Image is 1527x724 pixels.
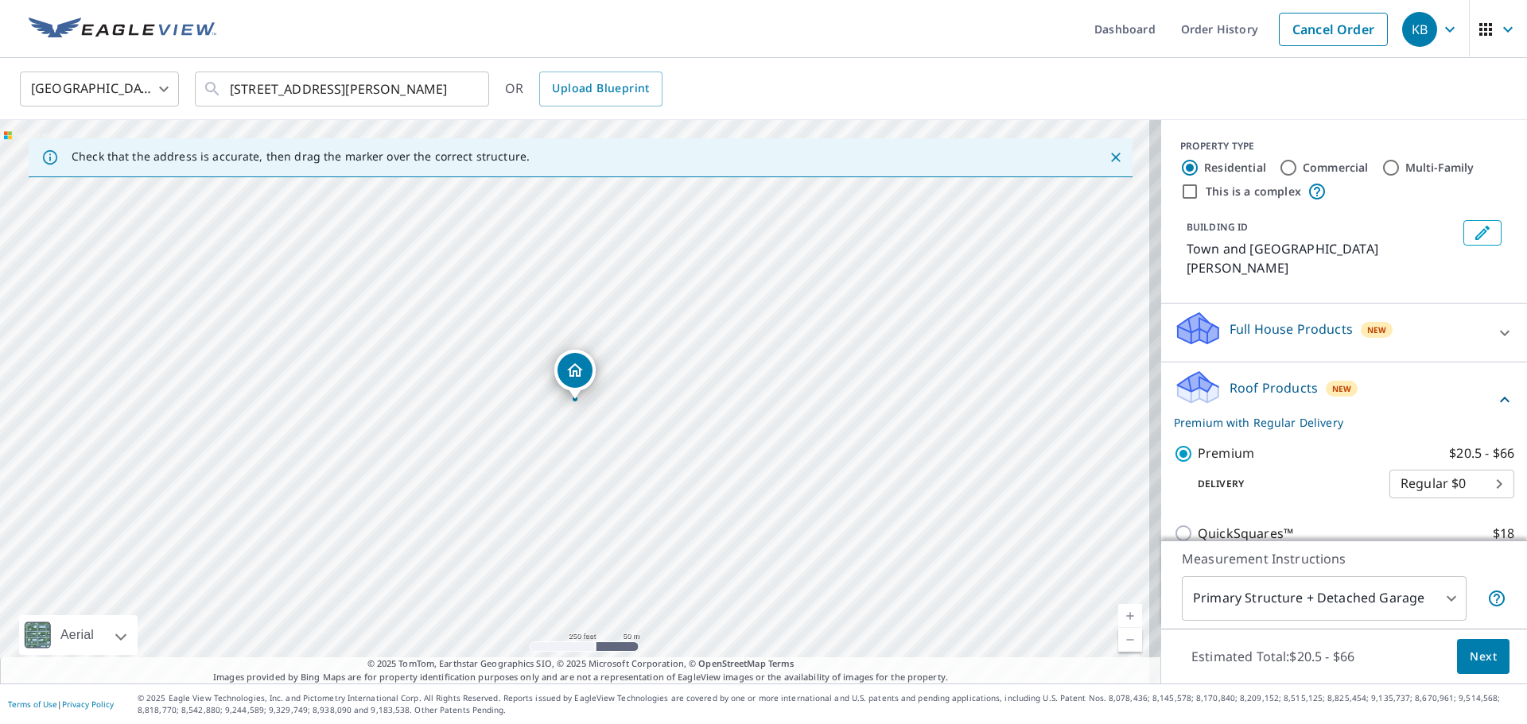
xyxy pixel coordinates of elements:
p: Measurement Instructions [1182,549,1506,568]
p: Premium [1198,443,1254,463]
div: KB [1402,12,1437,47]
p: Full House Products [1230,319,1353,339]
p: Estimated Total: $20.5 - $66 [1179,639,1367,674]
button: Next [1457,639,1510,675]
p: © 2025 Eagle View Technologies, Inc. and Pictometry International Corp. All Rights Reserved. Repo... [138,692,1519,716]
div: Aerial [19,615,138,655]
a: Upload Blueprint [539,72,662,106]
p: Town and [GEOGRAPHIC_DATA][PERSON_NAME] [1187,239,1457,277]
div: Primary Structure + Detached Garage [1182,576,1467,621]
span: New [1367,323,1387,336]
p: QuickSquares™ [1198,524,1293,544]
div: Regular $0 [1389,462,1514,506]
img: EV Logo [29,17,216,41]
a: Privacy Policy [62,699,114,710]
p: | [8,699,114,709]
div: Full House ProductsNew [1174,310,1514,355]
label: This is a complex [1206,184,1301,199]
p: $18 [1493,524,1514,544]
a: Current Level 17, Zoom Out [1118,628,1142,652]
a: Current Level 17, Zoom In [1118,604,1142,628]
div: [GEOGRAPHIC_DATA] [20,67,179,111]
p: Delivery [1174,477,1389,491]
a: Terms [768,657,795,669]
p: $20.5 - $66 [1449,443,1514,463]
span: Next [1470,647,1497,667]
p: Roof Products [1230,378,1318,397]
span: © 2025 TomTom, Earthstar Geographics SIO, © 2025 Microsoft Corporation, © [367,657,795,671]
span: Upload Blueprint [552,79,649,99]
label: Multi-Family [1405,160,1475,176]
button: Close [1105,147,1126,168]
input: Search by address or latitude-longitude [230,67,457,111]
div: Roof ProductsNewPremium with Regular Delivery [1174,369,1514,431]
div: PROPERTY TYPE [1180,139,1508,153]
a: OpenStreetMap [698,657,765,669]
a: Terms of Use [8,699,57,710]
p: Check that the address is accurate, then drag the marker over the correct structure. [72,149,530,164]
label: Commercial [1303,160,1369,176]
p: BUILDING ID [1187,220,1248,234]
div: Aerial [56,615,99,655]
a: Cancel Order [1279,13,1388,46]
div: Dropped pin, building 1, Residential property, Town and Country Ln St Charles, MO 63301 [554,350,596,399]
span: Your report will include the primary structure and a detached garage if one exists. [1487,589,1506,608]
button: Edit building 1 [1463,220,1502,246]
div: OR [505,72,662,106]
label: Residential [1204,160,1266,176]
span: New [1332,382,1352,395]
p: Premium with Regular Delivery [1174,414,1495,431]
